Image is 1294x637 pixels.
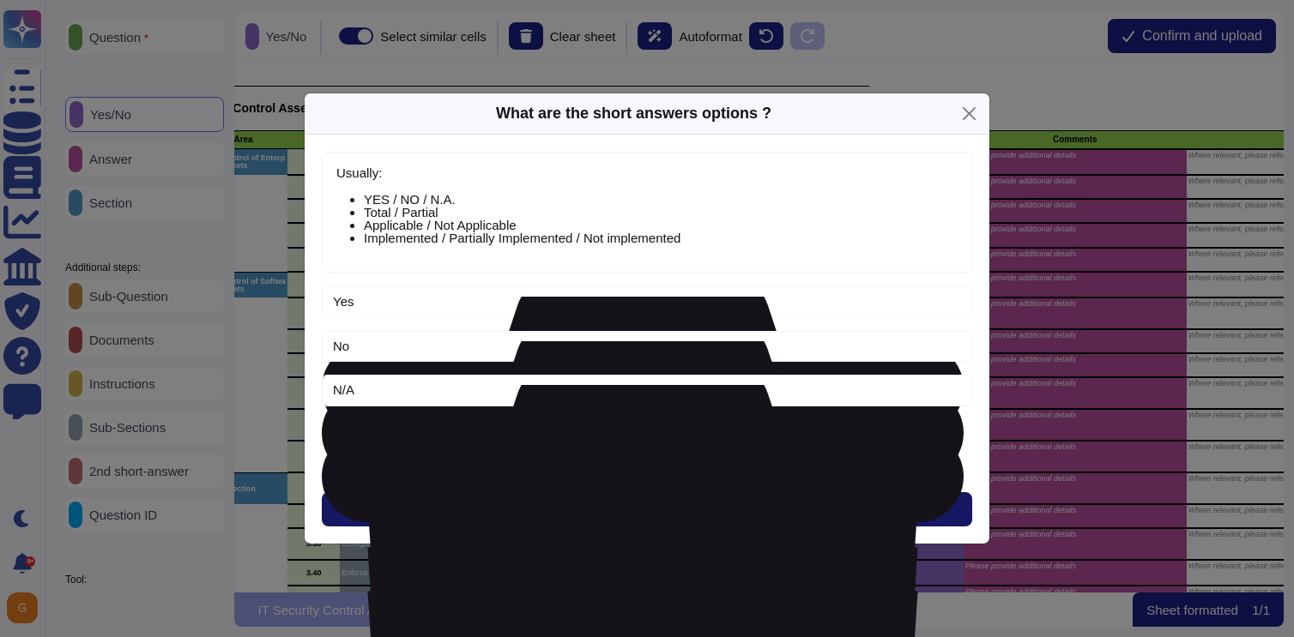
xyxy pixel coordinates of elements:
[364,219,958,231] li: Applicable / Not Applicable
[322,375,972,406] input: Option 3
[956,100,983,127] button: Close
[364,193,958,206] li: YES / NO / N.A.
[336,166,958,179] p: Usually:
[322,331,972,363] input: Option 2
[322,286,972,318] input: Option 1
[364,206,958,219] li: Total / Partial
[496,102,771,125] div: What are the short answers options ?
[364,231,958,244] li: Implemented / Partially Implemented / Not implemented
